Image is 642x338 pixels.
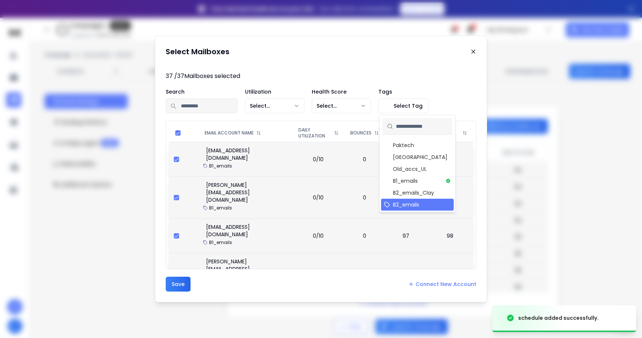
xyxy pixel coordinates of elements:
button: Select... [312,98,371,113]
td: 0/10 [292,142,344,176]
a: Connect New Account [408,280,476,288]
td: 98 [427,218,473,253]
span: Old_accs_UL [393,165,427,173]
span: B2_emails [393,201,419,208]
p: Utilization [245,88,304,95]
p: Tags [378,88,429,95]
td: 0/10 [292,253,344,295]
td: 0/10 [292,218,344,253]
p: [PERSON_NAME][EMAIL_ADDRESS][DOMAIN_NAME] [206,258,288,280]
td: 95 [385,253,427,295]
td: 0/10 [292,176,344,218]
p: 0 [349,156,380,163]
p: [EMAIL_ADDRESS][DOMAIN_NAME] [206,147,288,162]
p: [PERSON_NAME][EMAIL_ADDRESS][DOMAIN_NAME] [206,181,288,204]
span: B1_emails [393,177,418,185]
td: 97 [385,218,427,253]
p: Search [166,88,238,95]
p: B1_emails [209,240,232,246]
p: B1_emails [209,163,232,169]
span: B2_emails_Clay [393,189,434,196]
span: [GEOGRAPHIC_DATA] [393,153,447,161]
div: EMAIL ACCOUNT NAME [205,130,287,136]
button: Select... [245,98,304,113]
button: Save [166,277,191,292]
p: BOUNCES [350,130,371,136]
span: Paktech [393,142,414,149]
p: DAILY UTILIZATION [298,127,331,139]
p: [EMAIL_ADDRESS][DOMAIN_NAME] [206,223,288,238]
h1: Select Mailboxes [166,46,229,57]
p: B1_emails [209,205,232,211]
td: 100 [427,253,473,295]
p: 0 [349,194,380,201]
p: 37 / 37 Mailboxes selected [166,72,476,81]
button: Select Tag [378,98,429,113]
div: schedule added successfully. [518,314,599,322]
p: 0 [349,232,380,240]
p: Health Score [312,88,371,95]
